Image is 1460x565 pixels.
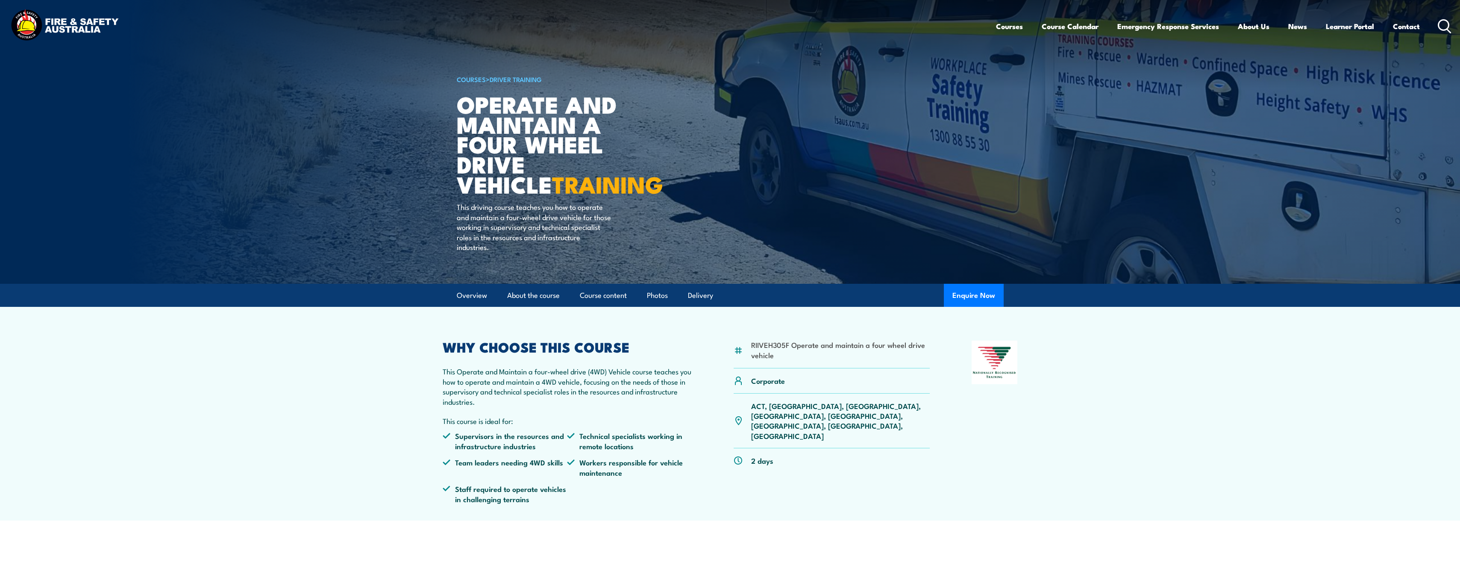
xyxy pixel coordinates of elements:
p: Corporate [751,376,785,385]
h1: Operate and Maintain a Four Wheel Drive Vehicle [457,94,668,194]
a: Contact [1393,15,1420,38]
p: 2 days [751,456,773,465]
a: About Us [1238,15,1269,38]
button: Enquire Now [944,284,1004,307]
a: Delivery [688,284,713,307]
li: Staff required to operate vehicles in challenging terrains [443,484,567,504]
li: Team leaders needing 4WD skills [443,457,567,477]
a: Emergency Response Services [1117,15,1219,38]
p: This Operate and Maintain a four-wheel drive (4WD) Vehicle course teaches you how to operate and ... [443,366,692,406]
li: RIIVEH305F Operate and maintain a four wheel drive vehicle [751,340,930,360]
h6: > [457,74,668,84]
p: This course is ideal for: [443,416,692,426]
strong: TRAINING [552,166,663,201]
a: Driver Training [490,74,542,84]
a: Overview [457,284,487,307]
a: Learner Portal [1326,15,1374,38]
a: Course content [580,284,627,307]
a: About the course [507,284,560,307]
a: COURSES [457,74,486,84]
a: Courses [996,15,1023,38]
a: Photos [647,284,668,307]
h2: WHY CHOOSE THIS COURSE [443,341,692,353]
a: News [1288,15,1307,38]
p: ACT, [GEOGRAPHIC_DATA], [GEOGRAPHIC_DATA], [GEOGRAPHIC_DATA], [GEOGRAPHIC_DATA], [GEOGRAPHIC_DATA... [751,401,930,441]
li: Workers responsible for vehicle maintenance [567,457,692,477]
li: Supervisors in the resources and infrastructure industries [443,431,567,451]
a: Course Calendar [1042,15,1099,38]
li: Technical specialists working in remote locations [567,431,692,451]
img: Nationally Recognised Training logo. [972,341,1018,384]
p: This driving course teaches you how to operate and maintain a four-wheel drive vehicle for those ... [457,202,613,252]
